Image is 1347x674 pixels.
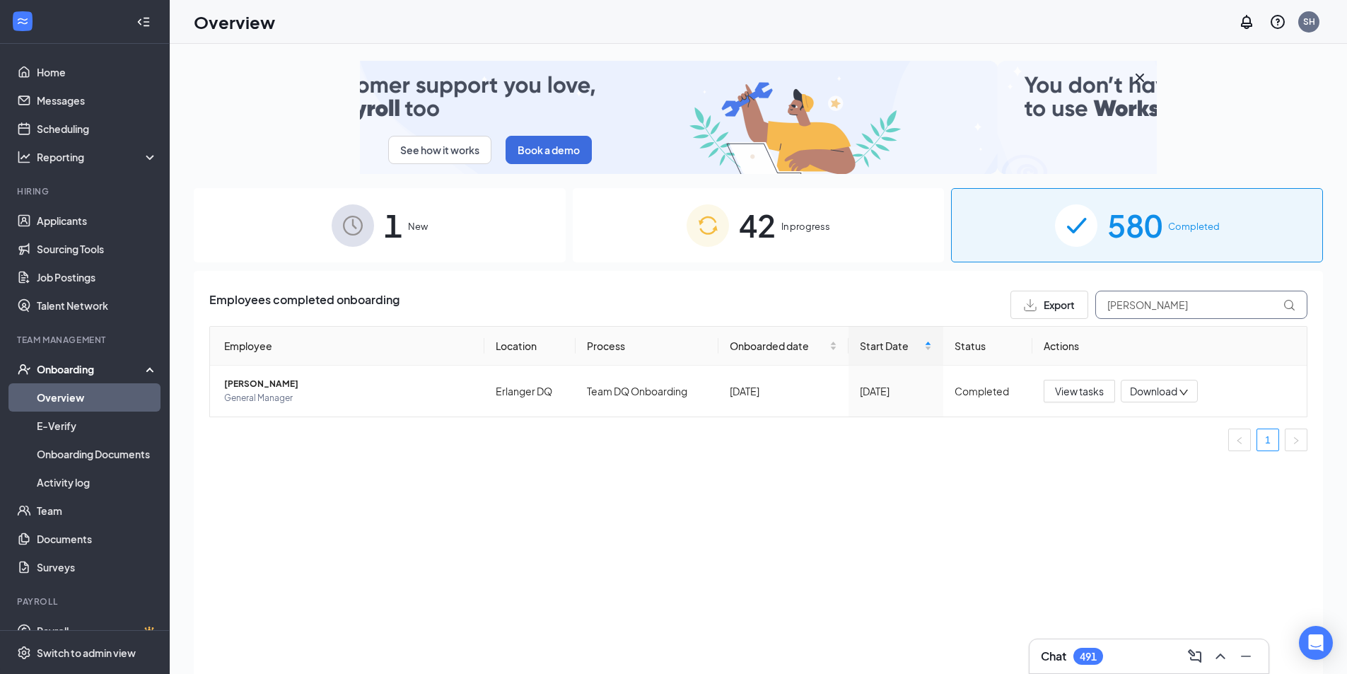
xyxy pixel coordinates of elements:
button: See how it works [388,136,491,164]
span: Completed [1168,219,1220,233]
a: Surveys [37,553,158,581]
a: PayrollCrown [37,617,158,645]
a: Talent Network [37,291,158,320]
div: Open Intercom Messenger [1299,626,1333,660]
svg: ComposeMessage [1186,648,1203,665]
span: View tasks [1055,383,1104,399]
td: Team DQ Onboarding [576,366,718,417]
button: Minimize [1235,645,1257,668]
span: Onboarded date [730,338,827,354]
h3: Chat [1041,649,1066,664]
span: 1 [384,201,402,250]
div: 491 [1080,651,1097,663]
a: Sourcing Tools [37,235,158,263]
span: Download [1130,384,1177,399]
a: Onboarding Documents [37,440,158,468]
div: Switch to admin view [37,646,136,660]
input: Search by Name, Job Posting, or Process [1095,291,1307,319]
a: Job Postings [37,263,158,291]
img: payroll-small.gif [360,61,1157,174]
li: Next Page [1285,429,1307,451]
li: 1 [1256,429,1279,451]
span: down [1179,388,1189,397]
a: Scheduling [37,115,158,143]
svg: ChevronUp [1212,648,1229,665]
a: Documents [37,525,158,553]
div: Team Management [17,334,155,346]
button: Book a demo [506,136,592,164]
button: ChevronUp [1209,645,1232,668]
div: Onboarding [37,362,146,376]
span: Start Date [860,338,921,354]
div: Payroll [17,595,155,608]
span: Employees completed onboarding [209,291,400,319]
th: Actions [1032,327,1307,366]
span: Export [1044,300,1075,310]
th: Onboarded date [718,327,849,366]
div: Reporting [37,150,158,164]
span: In progress [781,219,830,233]
span: 42 [739,201,776,250]
a: Activity log [37,468,158,496]
a: Messages [37,86,158,115]
div: [DATE] [860,383,932,399]
div: Completed [955,383,1021,399]
svg: Cross [1131,69,1148,86]
div: SH [1303,16,1315,28]
button: right [1285,429,1307,451]
li: Previous Page [1228,429,1251,451]
a: Overview [37,383,158,412]
a: Applicants [37,207,158,235]
button: ComposeMessage [1184,645,1206,668]
th: Location [484,327,576,366]
button: left [1228,429,1251,451]
th: Status [943,327,1032,366]
a: 1 [1257,429,1278,451]
svg: Minimize [1237,648,1254,665]
svg: UserCheck [17,362,31,376]
a: Home [37,58,158,86]
svg: Settings [17,646,31,660]
div: Hiring [17,185,155,197]
th: Employee [210,327,484,366]
svg: Notifications [1238,13,1255,30]
div: [DATE] [730,383,837,399]
th: Process [576,327,718,366]
span: New [408,219,428,233]
svg: Analysis [17,150,31,164]
span: General Manager [224,391,473,405]
span: 580 [1107,201,1162,250]
button: Export [1010,291,1088,319]
h1: Overview [194,10,275,34]
td: Erlanger DQ [484,366,576,417]
svg: QuestionInfo [1269,13,1286,30]
span: left [1235,436,1244,445]
button: View tasks [1044,380,1115,402]
a: Team [37,496,158,525]
a: E-Verify [37,412,158,440]
span: right [1292,436,1300,445]
span: [PERSON_NAME] [224,377,473,391]
svg: Collapse [136,15,151,29]
svg: WorkstreamLogo [16,14,30,28]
